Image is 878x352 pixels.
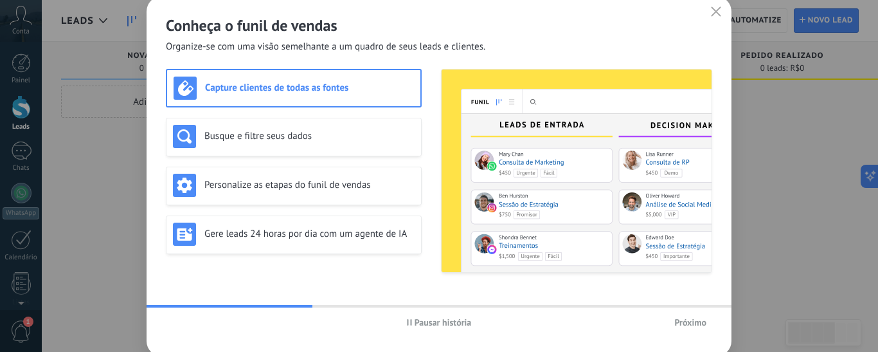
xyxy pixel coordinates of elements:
h3: Busque e filtre seus dados [204,130,415,142]
h2: Conheça o funil de vendas [166,15,712,35]
h3: Personalize as etapas do funil de vendas [204,179,415,191]
span: Pausar história [415,318,472,327]
span: Organize-se com uma visão semelhante a um quadro de seus leads e clientes. [166,41,485,53]
span: Próximo [674,318,706,327]
h3: Gere leads 24 horas por dia com um agente de IA [204,228,415,240]
button: Pausar história [401,313,478,332]
button: Próximo [668,313,712,332]
h3: Capture clientes de todas as fontes [205,82,414,94]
